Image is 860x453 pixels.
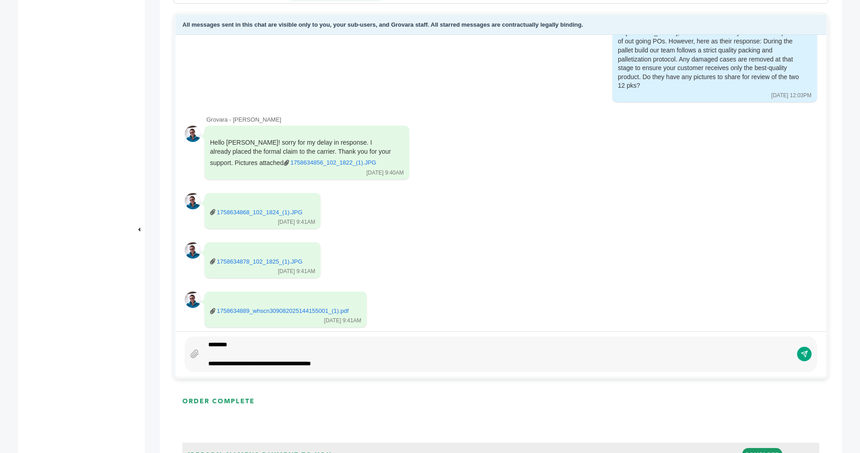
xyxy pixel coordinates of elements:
div: [DATE] 9:41AM [324,317,361,325]
div: Hi [PERSON_NAME], The fulfillment facility does not take photo of out going POs. However, here as... [618,28,799,90]
div: Grovara - [PERSON_NAME] [206,116,817,124]
div: All messages sent in this chat are visible only to you, your sub-users, and Grovara staff. All st... [176,15,826,35]
div: [DATE] 9:40AM [367,169,404,177]
div: [DATE] 12:03PM [771,92,812,99]
div: [DATE] 9:41AM [278,268,315,275]
a: 1758634889_whscn309082025144155001_(1).pdf [217,307,349,315]
a: 1758634856_102_1822_(1).JPG [291,159,376,167]
a: 1758634878_102_1825_(1).JPG [217,258,302,266]
h3: ORDER COMPLETE [182,397,255,406]
a: 1758634868_102_1824_(1).JPG [217,208,302,217]
div: [DATE] 9:41AM [278,218,315,226]
div: Hello [PERSON_NAME]! sorry for my delay in response. I already placed the formal claim to the car... [210,138,391,167]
